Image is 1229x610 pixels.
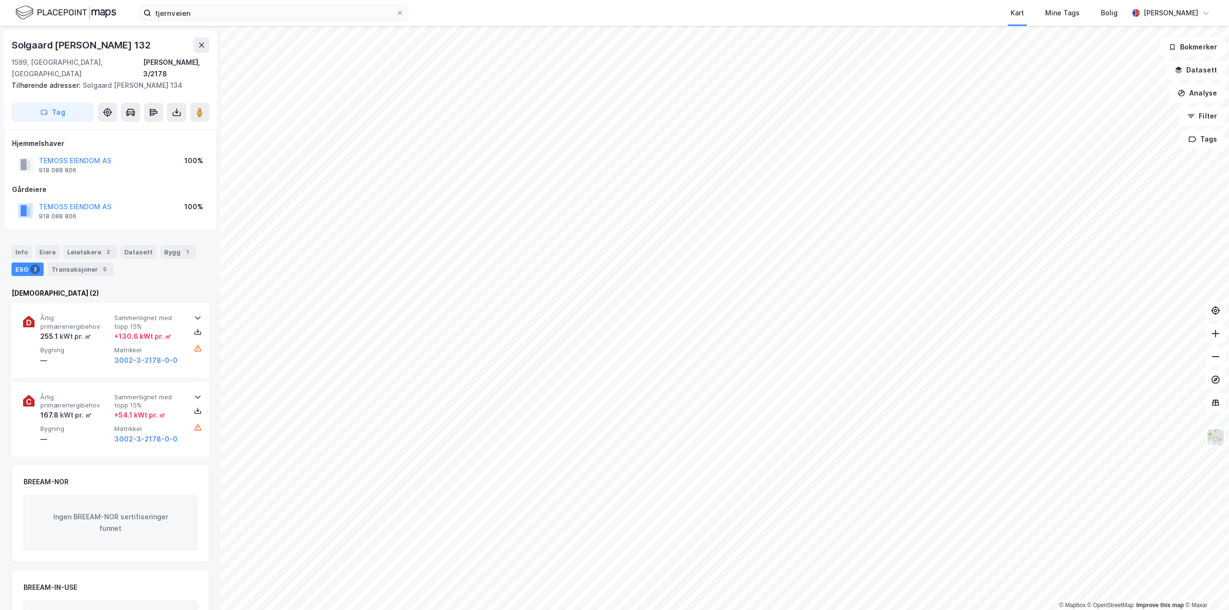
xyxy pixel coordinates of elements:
[12,245,32,259] div: Info
[40,346,110,354] span: Bygning
[40,425,110,433] span: Bygning
[58,331,91,342] div: kWt pr. ㎡
[24,476,69,488] div: BREEAM-NOR
[1160,37,1225,57] button: Bokmerker
[1101,7,1118,19] div: Bolig
[182,247,192,257] div: 1
[100,264,109,274] div: 5
[12,103,94,122] button: Tag
[39,213,76,220] div: 918 088 806
[59,409,92,421] div: kWt pr. ㎡
[1136,602,1184,609] a: Improve this map
[1181,564,1229,610] iframe: Chat Widget
[1087,602,1134,609] a: OpenStreetMap
[114,331,171,342] div: + 130.6 kWt pr. ㎡
[114,425,184,433] span: Matrikkel
[40,409,92,421] div: 167.8
[24,495,197,550] div: Ingen BREEAM-NOR sertifiseringer funnet
[114,433,178,445] button: 3002-3-2178-0-0
[114,393,184,410] span: Sammenlignet med topp 15%
[12,263,44,276] div: ESG
[12,37,153,53] div: Solgaard [PERSON_NAME] 132
[143,57,209,80] div: [PERSON_NAME], 3/2178
[1059,602,1085,609] a: Mapbox
[114,355,178,366] button: 3002-3-2178-0-0
[12,80,202,91] div: Solgaard [PERSON_NAME] 134
[36,245,60,259] div: Eiere
[40,355,110,366] div: —
[160,245,196,259] div: Bygg
[1144,7,1198,19] div: [PERSON_NAME]
[1181,564,1229,610] div: Kontrollprogram for chat
[151,6,396,20] input: Søk på adresse, matrikkel, gårdeiere, leietakere eller personer
[114,346,184,354] span: Matrikkel
[12,138,209,149] div: Hjemmelshaver
[1181,130,1225,149] button: Tags
[30,264,40,274] div: 2
[40,314,110,331] span: Årlig primærenergibehov
[12,287,209,299] div: [DEMOGRAPHIC_DATA] (2)
[24,582,77,593] div: BREEAM-IN-USE
[40,331,91,342] div: 255.1
[39,167,76,174] div: 918 088 806
[120,245,157,259] div: Datasett
[48,263,113,276] div: Transaksjoner
[114,314,184,331] span: Sammenlignet med topp 15%
[1206,428,1225,446] img: Z
[1169,84,1225,103] button: Analyse
[40,393,110,410] span: Årlig primærenergibehov
[1179,107,1225,126] button: Filter
[12,81,83,89] span: Tilhørende adresser:
[40,433,110,445] div: —
[12,57,143,80] div: 1599, [GEOGRAPHIC_DATA], [GEOGRAPHIC_DATA]
[63,245,117,259] div: Leietakere
[114,409,166,421] div: + 54.1 kWt pr. ㎡
[184,201,203,213] div: 100%
[1045,7,1080,19] div: Mine Tags
[1167,60,1225,80] button: Datasett
[103,247,113,257] div: 2
[184,155,203,167] div: 100%
[15,4,116,21] img: logo.f888ab2527a4732fd821a326f86c7f29.svg
[12,184,209,195] div: Gårdeiere
[1011,7,1024,19] div: Kart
